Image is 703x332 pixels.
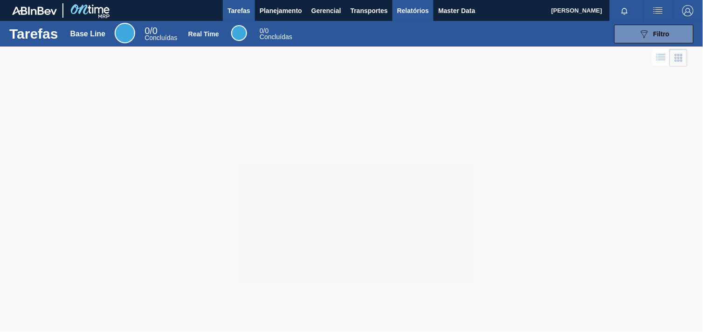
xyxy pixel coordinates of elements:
span: Concluídas [260,33,292,41]
span: / 0 [260,27,269,34]
h1: Tarefas [9,28,58,39]
span: Gerencial [311,5,341,16]
button: Filtro [614,25,694,43]
div: Real Time [260,28,292,40]
span: Concluídas [145,34,177,41]
button: Notificações [610,4,640,17]
img: TNhmsLtSVTkK8tSr43FrP2fwEKptu5GPRR3wAAAABJRU5ErkJggg== [12,7,57,15]
div: Real Time [231,25,247,41]
div: Base Line [115,23,135,43]
span: 0 [260,27,263,34]
div: Base Line [145,27,177,41]
span: Relatórios [397,5,429,16]
img: Logout [682,5,694,16]
span: Transportes [351,5,388,16]
span: Filtro [654,30,670,38]
span: 0 [145,26,150,36]
span: Tarefas [227,5,250,16]
span: / 0 [145,26,158,36]
div: Real Time [188,30,219,38]
span: Planejamento [260,5,302,16]
div: Base Line [70,30,106,38]
span: Master Data [438,5,475,16]
img: userActions [653,5,664,16]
